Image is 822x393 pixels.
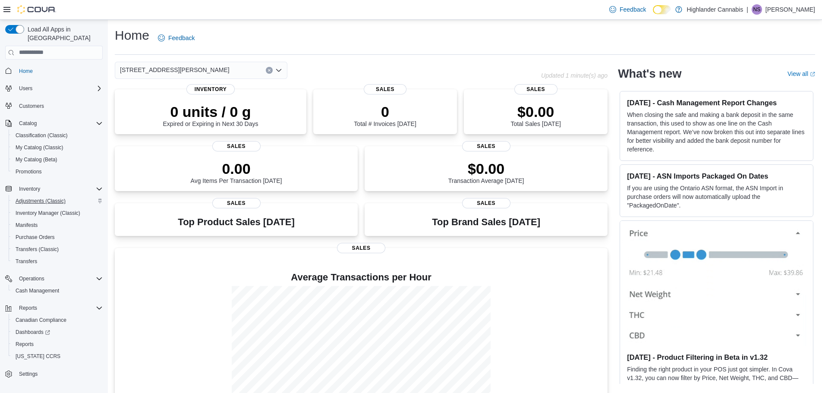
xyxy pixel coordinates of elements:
[9,243,106,255] button: Transfers (Classic)
[16,329,50,336] span: Dashboards
[168,34,195,42] span: Feedback
[9,285,106,297] button: Cash Management
[16,118,103,129] span: Catalog
[810,72,815,77] svg: External link
[16,234,55,241] span: Purchase Orders
[510,103,561,120] p: $0.00
[12,327,103,337] span: Dashboards
[9,255,106,267] button: Transfers
[752,4,762,15] div: Navneet Singh
[510,103,561,127] div: Total Sales [DATE]
[19,305,37,311] span: Reports
[16,168,42,175] span: Promotions
[212,198,261,208] span: Sales
[122,272,601,283] h4: Average Transactions per Hour
[24,25,103,42] span: Load All Apps in [GEOGRAPHIC_DATA]
[17,5,56,14] img: Cova
[627,110,806,154] p: When closing the safe and making a bank deposit in the same transaction, this used to show as one...
[16,317,66,324] span: Canadian Compliance
[12,142,67,153] a: My Catalog (Classic)
[627,184,806,210] p: If you are using the Ontario ASN format, the ASN Import in purchase orders will now automatically...
[16,287,59,294] span: Cash Management
[12,315,70,325] a: Canadian Compliance
[12,232,103,242] span: Purchase Orders
[653,5,671,14] input: Dark Mode
[514,84,557,94] span: Sales
[354,103,416,127] div: Total # Invoices [DATE]
[12,339,37,349] a: Reports
[191,160,282,184] div: Avg Items Per Transaction [DATE]
[19,85,32,92] span: Users
[12,315,103,325] span: Canadian Compliance
[12,142,103,153] span: My Catalog (Classic)
[9,326,106,338] a: Dashboards
[2,82,106,94] button: Users
[16,184,103,194] span: Inventory
[9,231,106,243] button: Purchase Orders
[9,219,106,231] button: Manifests
[462,141,510,151] span: Sales
[12,256,103,267] span: Transfers
[2,65,106,77] button: Home
[12,167,103,177] span: Promotions
[12,244,62,255] a: Transfers (Classic)
[9,129,106,141] button: Classification (Classic)
[16,258,37,265] span: Transfers
[163,103,258,127] div: Expired or Expiring in Next 30 Days
[12,154,61,165] a: My Catalog (Beta)
[19,120,37,127] span: Catalog
[2,302,106,314] button: Reports
[12,244,103,255] span: Transfers (Classic)
[19,275,44,282] span: Operations
[212,141,261,151] span: Sales
[12,327,54,337] a: Dashboards
[16,353,60,360] span: [US_STATE] CCRS
[16,341,34,348] span: Reports
[765,4,815,15] p: [PERSON_NAME]
[9,207,106,219] button: Inventory Manager (Classic)
[364,84,407,94] span: Sales
[154,29,198,47] a: Feedback
[687,4,743,15] p: Highlander Cannabis
[627,353,806,362] h3: [DATE] - Product Filtering in Beta in v1.32
[19,68,33,75] span: Home
[163,103,258,120] p: 0 units / 0 g
[12,339,103,349] span: Reports
[115,27,149,44] h1: Home
[275,67,282,74] button: Open list of options
[12,232,58,242] a: Purchase Orders
[120,65,230,75] span: [STREET_ADDRESS][PERSON_NAME]
[12,286,63,296] a: Cash Management
[12,167,45,177] a: Promotions
[16,83,103,94] span: Users
[12,351,103,362] span: Washington CCRS
[16,198,66,204] span: Adjustments (Classic)
[191,160,282,177] p: 0.00
[16,156,57,163] span: My Catalog (Beta)
[541,72,608,79] p: Updated 1 minute(s) ago
[12,196,69,206] a: Adjustments (Classic)
[2,273,106,285] button: Operations
[16,210,80,217] span: Inventory Manager (Classic)
[16,274,48,284] button: Operations
[2,100,106,112] button: Customers
[9,338,106,350] button: Reports
[12,130,71,141] a: Classification (Classic)
[448,160,524,177] p: $0.00
[16,132,68,139] span: Classification (Classic)
[12,208,103,218] span: Inventory Manager (Classic)
[19,185,40,192] span: Inventory
[12,154,103,165] span: My Catalog (Beta)
[16,274,103,284] span: Operations
[16,246,59,253] span: Transfers (Classic)
[2,117,106,129] button: Catalog
[753,4,761,15] span: NS
[16,222,38,229] span: Manifests
[12,256,41,267] a: Transfers
[9,350,106,362] button: [US_STATE] CCRS
[16,303,41,313] button: Reports
[19,103,44,110] span: Customers
[618,67,681,81] h2: What's new
[787,70,815,77] a: View allExternal link
[9,154,106,166] button: My Catalog (Beta)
